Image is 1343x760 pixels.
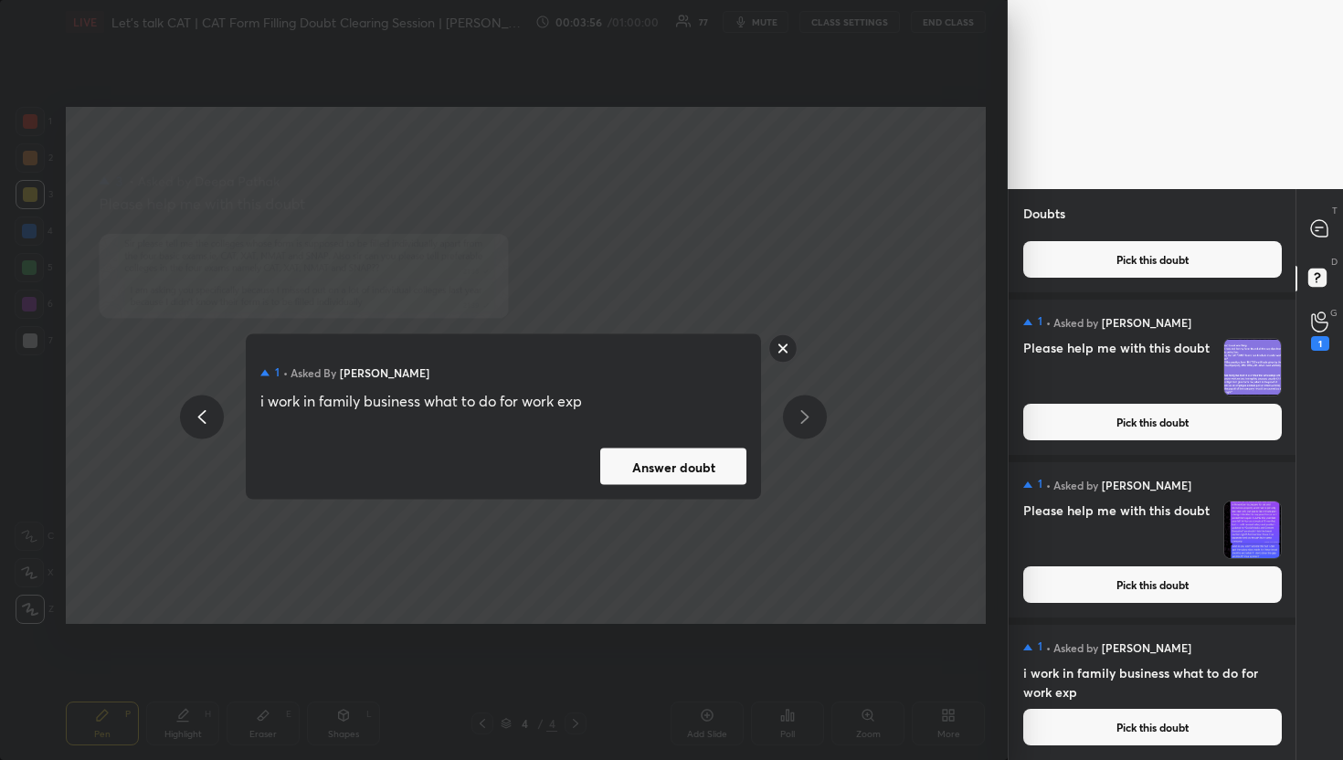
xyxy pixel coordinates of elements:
div: 1 [1311,336,1329,351]
h5: 1 [275,364,280,379]
button: Answer doubt [600,449,746,485]
h5: [PERSON_NAME] [1102,639,1191,656]
h4: Please help me with this doubt [1023,501,1216,559]
p: D [1331,255,1338,269]
h4: Please help me with this doubt [1023,338,1216,396]
p: Doubts [1009,189,1080,237]
h5: 1 [1038,477,1042,491]
button: Pick this doubt [1023,709,1282,745]
p: G [1330,306,1338,320]
h5: • Asked by [1046,314,1098,331]
button: Pick this doubt [1023,241,1282,278]
img: 1756830713994494.jpg [1224,501,1281,558]
h4: i work in family business what to do for work exp [1023,663,1282,702]
h5: • Asked by [1046,477,1098,493]
h5: [PERSON_NAME] [1102,314,1191,331]
button: Pick this doubt [1023,404,1282,440]
div: grid [1009,237,1296,760]
h5: • Asked by [283,364,336,383]
button: Pick this doubt [1023,566,1282,603]
div: i work in family business what to do for work exp [260,390,746,412]
h5: [PERSON_NAME] [340,364,429,383]
h5: [PERSON_NAME] [1102,477,1191,493]
h5: 1 [1038,314,1042,329]
h5: • Asked by [1046,639,1098,656]
p: T [1332,204,1338,217]
img: 1756830717V1U4LY.png [1224,339,1281,396]
h5: 1 [1038,639,1042,654]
